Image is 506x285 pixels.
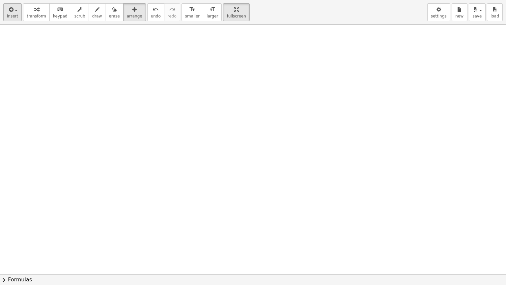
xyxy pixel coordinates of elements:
[185,14,200,18] span: smaller
[169,6,175,14] i: redo
[182,3,203,21] button: format_sizesmaller
[203,3,222,21] button: format_sizelarger
[452,3,467,21] button: new
[227,14,246,18] span: fullscreen
[147,3,164,21] button: undoundo
[23,3,50,21] button: transform
[189,6,195,14] i: format_size
[27,14,46,18] span: transform
[57,6,63,14] i: keyboard
[427,3,450,21] button: settings
[164,3,180,21] button: redoredo
[71,3,89,21] button: scrub
[7,14,18,18] span: insert
[431,14,447,18] span: settings
[49,3,71,21] button: keyboardkeypad
[209,6,215,14] i: format_size
[223,3,249,21] button: fullscreen
[123,3,146,21] button: arrange
[151,14,161,18] span: undo
[105,3,123,21] button: erase
[109,14,120,18] span: erase
[469,3,486,21] button: save
[487,3,503,21] button: load
[455,14,464,18] span: new
[207,14,218,18] span: larger
[491,14,499,18] span: load
[89,3,106,21] button: draw
[3,3,22,21] button: insert
[472,14,482,18] span: save
[92,14,102,18] span: draw
[127,14,142,18] span: arrange
[153,6,159,14] i: undo
[74,14,85,18] span: scrub
[168,14,177,18] span: redo
[53,14,68,18] span: keypad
